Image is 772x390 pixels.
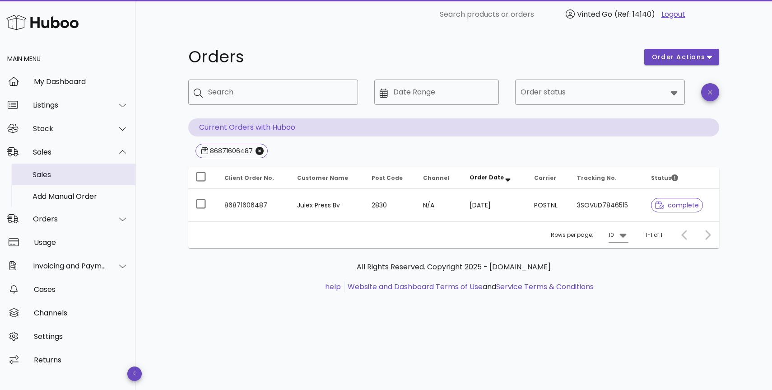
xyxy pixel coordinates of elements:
[609,231,614,239] div: 10
[614,9,655,19] span: (Ref: 14140)
[188,118,719,136] p: Current Orders with Huboo
[224,174,274,182] span: Client Order No.
[33,101,107,109] div: Listings
[256,147,264,155] button: Close
[416,189,462,221] td: N/A
[661,9,685,20] a: Logout
[34,238,128,247] div: Usage
[570,167,644,189] th: Tracking No.
[609,228,628,242] div: 10Rows per page:
[33,262,107,270] div: Invoicing and Payments
[195,262,712,273] p: All Rights Reserved. Copyright 2025 - [DOMAIN_NAME]
[577,9,612,19] span: Vinted Go
[577,174,617,182] span: Tracking No.
[34,285,128,294] div: Cases
[534,174,556,182] span: Carrier
[416,167,462,189] th: Channel
[655,202,699,208] span: complete
[34,309,128,317] div: Channels
[34,77,128,86] div: My Dashboard
[551,222,628,248] div: Rows per page:
[33,148,107,156] div: Sales
[462,167,527,189] th: Order Date: Sorted descending. Activate to remove sorting.
[651,174,678,182] span: Status
[644,49,719,65] button: order actions
[325,282,341,292] a: help
[297,174,348,182] span: Customer Name
[6,13,79,32] img: Huboo Logo
[344,282,594,292] li: and
[423,174,449,182] span: Channel
[462,189,527,221] td: [DATE]
[372,174,403,182] span: Post Code
[217,189,290,221] td: 86871606487
[348,282,483,292] a: Website and Dashboard Terms of Use
[208,146,253,155] div: 86871606487
[527,167,570,189] th: Carrier
[34,332,128,341] div: Settings
[33,192,128,201] div: Add Manual Order
[527,189,570,221] td: POSTNL
[364,167,416,189] th: Post Code
[651,52,706,62] span: order actions
[188,49,633,65] h1: Orders
[570,189,644,221] td: 3SOVUD7846515
[496,282,594,292] a: Service Terms & Conditions
[364,189,416,221] td: 2830
[33,170,128,179] div: Sales
[217,167,290,189] th: Client Order No.
[290,189,364,221] td: Julex Press Bv
[33,215,107,223] div: Orders
[34,356,128,364] div: Returns
[644,167,719,189] th: Status
[290,167,364,189] th: Customer Name
[515,80,685,105] div: Order status
[33,124,107,133] div: Stock
[646,231,662,239] div: 1-1 of 1
[470,174,504,181] span: Order Date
